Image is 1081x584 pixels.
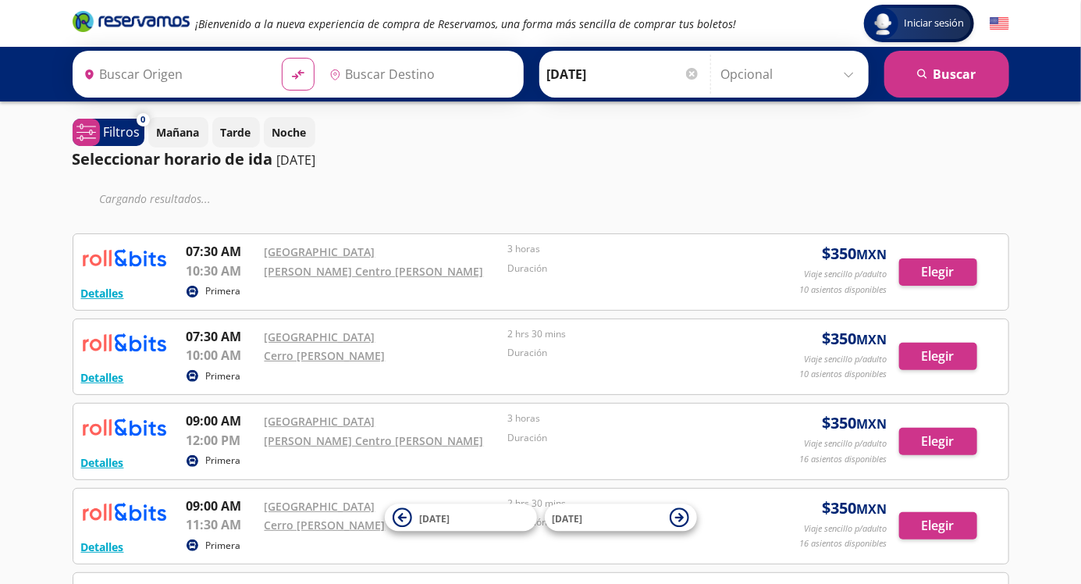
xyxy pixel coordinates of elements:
[212,117,260,148] button: Tarde
[81,327,167,358] img: RESERVAMOS
[805,353,887,366] p: Viaje sencillo p/adulto
[990,14,1009,34] button: English
[899,428,977,455] button: Elegir
[899,258,977,286] button: Elegir
[265,414,375,429] a: [GEOGRAPHIC_DATA]
[157,124,200,141] p: Mañana
[385,504,537,532] button: [DATE]
[857,415,887,433] small: MXN
[81,369,124,386] button: Detalles
[507,497,743,511] p: 2 hrs 30 mins
[800,283,887,297] p: 10 asientos disponibles
[265,433,484,448] a: [PERSON_NAME] Centro [PERSON_NAME]
[206,369,241,383] p: Primera
[899,512,977,539] button: Elegir
[805,437,887,450] p: Viaje sencillo p/adulto
[73,9,190,37] a: Brand Logo
[857,331,887,348] small: MXN
[823,242,887,265] span: $ 350
[507,346,743,360] p: Duración
[507,431,743,445] p: Duración
[553,512,583,525] span: [DATE]
[265,329,375,344] a: [GEOGRAPHIC_DATA]
[323,55,515,94] input: Buscar Destino
[81,497,167,528] img: RESERVAMOS
[81,454,124,471] button: Detalles
[73,148,273,171] p: Seleccionar horario de ida
[206,454,241,468] p: Primera
[545,504,697,532] button: [DATE]
[721,55,861,94] input: Opcional
[823,411,887,435] span: $ 350
[187,262,257,280] p: 10:30 AM
[148,117,208,148] button: Mañana
[221,124,251,141] p: Tarde
[206,539,241,553] p: Primera
[265,348,386,363] a: Cerro [PERSON_NAME]
[800,537,887,550] p: 16 asientos disponibles
[81,539,124,555] button: Detalles
[81,285,124,301] button: Detalles
[507,411,743,426] p: 3 horas
[81,242,167,273] img: RESERVAMOS
[81,411,167,443] img: RESERVAMOS
[823,497,887,520] span: $ 350
[264,117,315,148] button: Noche
[104,123,140,141] p: Filtros
[805,268,887,281] p: Viaje sencillo p/adulto
[265,499,375,514] a: [GEOGRAPHIC_DATA]
[857,246,887,263] small: MXN
[206,284,241,298] p: Primera
[265,264,484,279] a: [PERSON_NAME] Centro [PERSON_NAME]
[265,518,386,532] a: Cerro [PERSON_NAME]
[187,242,257,261] p: 07:30 AM
[265,244,375,259] a: [GEOGRAPHIC_DATA]
[187,431,257,450] p: 12:00 PM
[507,262,743,276] p: Duración
[187,346,257,365] p: 10:00 AM
[507,327,743,341] p: 2 hrs 30 mins
[805,522,887,536] p: Viaje sencillo p/adulto
[547,55,700,94] input: Elegir Fecha
[420,512,450,525] span: [DATE]
[77,55,269,94] input: Buscar Origen
[100,191,212,206] em: Cargando resultados ...
[898,16,971,31] span: Iniciar sesión
[196,16,737,31] em: ¡Bienvenido a la nueva experiencia de compra de Reservamos, una forma más sencilla de comprar tus...
[277,151,316,169] p: [DATE]
[272,124,307,141] p: Noche
[187,497,257,515] p: 09:00 AM
[800,453,887,466] p: 16 asientos disponibles
[73,9,190,33] i: Brand Logo
[140,113,145,126] span: 0
[73,119,144,146] button: 0Filtros
[187,515,257,534] p: 11:30 AM
[187,327,257,346] p: 07:30 AM
[823,327,887,351] span: $ 350
[507,242,743,256] p: 3 horas
[899,343,977,370] button: Elegir
[800,368,887,381] p: 10 asientos disponibles
[857,500,887,518] small: MXN
[187,411,257,430] p: 09:00 AM
[884,51,1009,98] button: Buscar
